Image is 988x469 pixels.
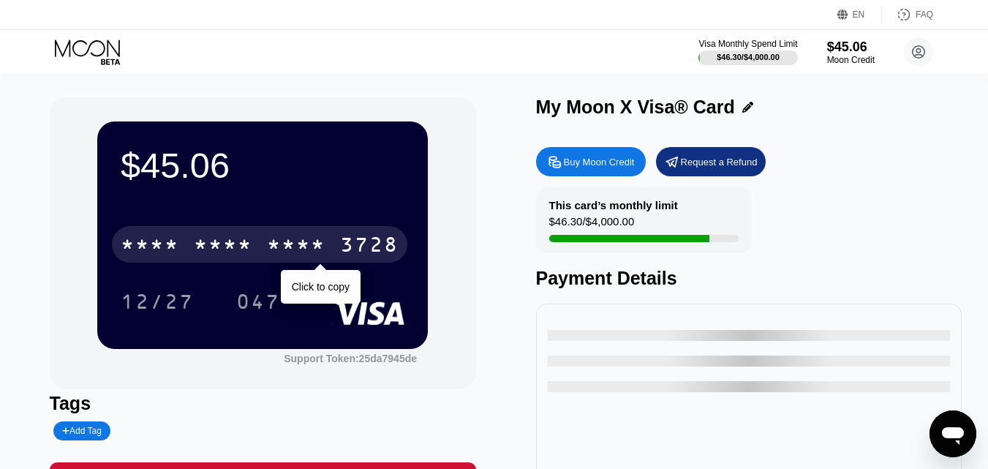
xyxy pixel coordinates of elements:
[916,10,933,20] div: FAQ
[698,39,797,49] div: Visa Monthly Spend Limit
[225,283,291,320] div: 047
[837,7,882,22] div: EN
[536,147,646,176] div: Buy Moon Credit
[62,426,102,436] div: Add Tag
[284,353,417,364] div: Support Token: 25da7945de
[236,292,280,315] div: 047
[717,53,780,61] div: $46.30 / $4,000.00
[53,421,110,440] div: Add Tag
[827,40,875,55] div: $45.06
[50,393,476,414] div: Tags
[292,281,350,293] div: Click to copy
[656,147,766,176] div: Request a Refund
[340,235,399,258] div: 3728
[121,145,404,186] div: $45.06
[681,156,758,168] div: Request a Refund
[827,40,875,65] div: $45.06Moon Credit
[698,39,797,65] div: Visa Monthly Spend Limit$46.30/$4,000.00
[929,410,976,457] iframe: Button to launch messaging window, conversation in progress
[536,97,735,118] div: My Moon X Visa® Card
[564,156,635,168] div: Buy Moon Credit
[121,292,194,315] div: 12/27
[549,215,635,235] div: $46.30 / $4,000.00
[536,268,962,289] div: Payment Details
[882,7,933,22] div: FAQ
[549,199,678,211] div: This card’s monthly limit
[853,10,865,20] div: EN
[110,283,205,320] div: 12/27
[827,55,875,65] div: Moon Credit
[284,353,417,364] div: Support Token:25da7945de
